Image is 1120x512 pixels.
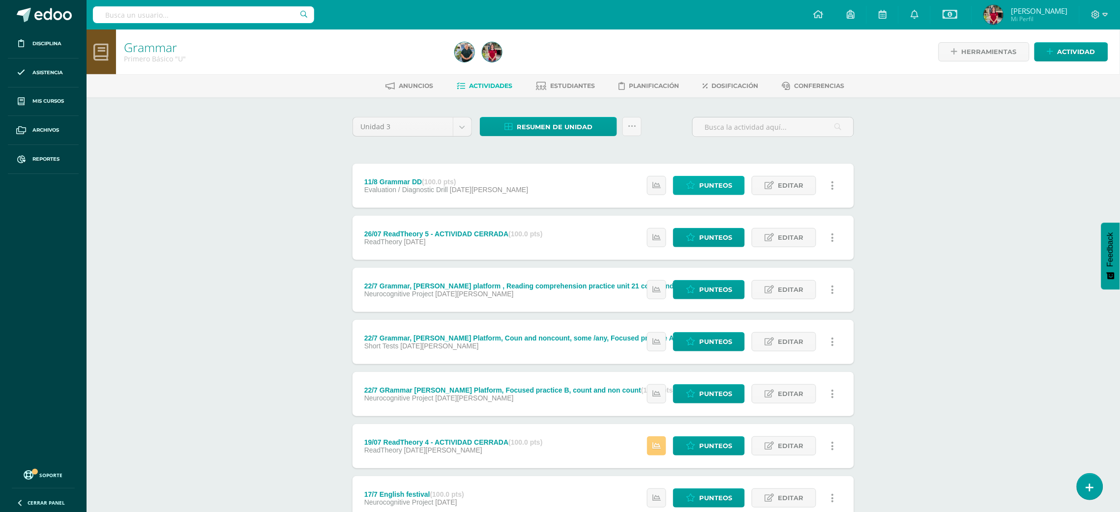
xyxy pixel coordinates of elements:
span: [DATE][PERSON_NAME] [450,186,528,194]
span: Mi Perfil [1011,15,1067,23]
a: Asistencia [8,58,79,87]
span: Punteos [699,176,732,195]
span: Conferencias [795,82,845,89]
a: Punteos [673,280,745,299]
img: 4447a754f8b82caf5a355abd86508926.png [455,42,474,62]
a: Reportes [8,145,79,174]
div: 22/7 Grammar, [PERSON_NAME] platform , Reading comprehension practice unit 21 count and non count [364,282,743,290]
span: Actividades [470,82,513,89]
span: Editar [778,437,803,455]
a: Anuncios [386,78,434,94]
a: Conferencias [782,78,845,94]
span: [DATE][PERSON_NAME] [436,394,514,402]
span: Planificación [629,82,679,89]
span: Archivos [32,126,59,134]
div: 11/8 Grammar DD [364,178,529,186]
h1: Grammar [124,40,443,54]
a: Punteos [673,176,745,195]
span: Dosificación [712,82,759,89]
span: Punteos [699,385,732,403]
span: [DATE][PERSON_NAME] [404,446,482,454]
span: [DATE][PERSON_NAME] [436,290,514,298]
span: Disciplina [32,40,61,48]
span: Herramientas [962,43,1017,61]
a: Punteos [673,488,745,508]
span: Reportes [32,155,59,163]
span: Editar [778,333,803,351]
strong: (100.0 pts) [430,490,464,498]
div: 17/7 English festival [364,490,464,498]
span: Evaluation / Diagnostic Drill [364,186,448,194]
a: Punteos [673,384,745,403]
strong: (100.0 pts) [422,178,456,186]
span: Soporte [40,472,63,479]
span: Neurocognitive Project [364,498,434,506]
span: Neurocognitive Project [364,290,434,298]
span: ReadTheory [364,446,402,454]
a: Actividad [1034,42,1108,61]
a: Herramientas [939,42,1030,61]
a: Soporte [12,468,75,481]
a: Actividades [457,78,513,94]
a: Estudiantes [536,78,595,94]
div: Primero Básico 'U' [124,54,443,63]
span: Punteos [699,489,732,507]
span: [DATE][PERSON_NAME] [401,342,479,350]
a: Archivos [8,116,79,145]
input: Busca un usuario... [93,6,314,23]
div: 22/7 GRammar [PERSON_NAME] Platform, Focused practice B, count and non count [364,386,675,394]
a: Dosificación [703,78,759,94]
div: 26/07 ReadTheory 5 - ACTIVIDAD CERRADA [364,230,543,238]
span: Actividad [1058,43,1095,61]
span: Punteos [699,228,732,247]
span: Resumen de unidad [517,118,592,136]
span: Editar [778,228,803,247]
span: Short Tests [364,342,399,350]
span: ReadTheory [364,238,402,246]
span: Editar [778,281,803,299]
a: Resumen de unidad [480,117,617,136]
span: [PERSON_NAME] [1011,6,1067,16]
a: Punteos [673,228,745,247]
a: Mis cursos [8,87,79,116]
button: Feedback - Mostrar encuesta [1101,223,1120,289]
span: Anuncios [399,82,434,89]
strong: (100.0 pts) [508,230,542,238]
span: Mis cursos [32,97,64,105]
img: 352c638b02aaae08c95ba80ed60c845f.png [482,42,502,62]
input: Busca la actividad aquí... [693,117,854,137]
span: Editar [778,176,803,195]
a: Punteos [673,332,745,351]
a: Grammar [124,39,177,56]
span: Punteos [699,333,732,351]
div: 22/7 Grammar, [PERSON_NAME] Platform, Coun and noncount, some /any, Focused practice A [364,334,708,342]
div: 19/07 ReadTheory 4 - ACTIVIDAD CERRADA [364,438,543,446]
span: Asistencia [32,69,63,77]
a: Planificación [619,78,679,94]
span: Neurocognitive Project [364,394,434,402]
span: Punteos [699,437,732,455]
span: [DATE] [404,238,426,246]
span: Editar [778,385,803,403]
span: Estudiantes [551,82,595,89]
a: Unidad 3 [353,117,472,136]
a: Punteos [673,436,745,455]
span: Cerrar panel [28,499,65,506]
span: Editar [778,489,803,507]
img: 352c638b02aaae08c95ba80ed60c845f.png [984,5,1003,25]
span: Punteos [699,281,732,299]
strong: (100.0 pts) [508,438,542,446]
span: [DATE] [436,498,457,506]
a: Disciplina [8,29,79,58]
span: Unidad 3 [360,117,445,136]
span: Feedback [1106,232,1115,267]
